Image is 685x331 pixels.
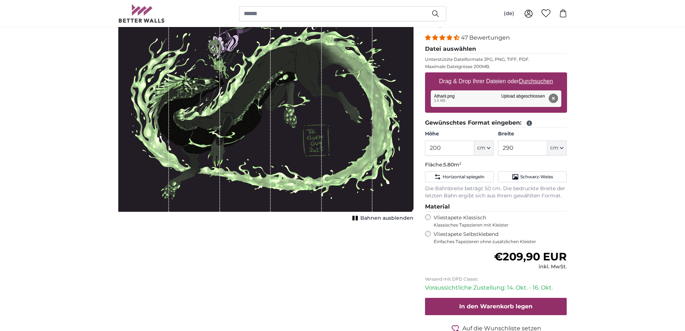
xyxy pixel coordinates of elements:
span: €209,90 EUR [494,250,567,263]
span: Klassisches Tapezieren mit Kleister [434,222,561,228]
div: inkl. MwSt. [494,263,567,270]
u: Durchsuchen [519,78,553,84]
label: Breite [498,130,567,138]
label: Höhe [425,130,494,138]
span: Schwarz-Weiss [520,174,553,180]
button: (de) [498,7,520,20]
button: cm [474,140,494,156]
p: Die Bahnbreite beträgt 50 cm. Die bedruckte Breite der letzten Bahn ergibt sich aus Ihrem gewählt... [425,185,567,200]
legend: Material [425,202,567,211]
span: cm [477,144,485,152]
p: Versand mit DPD Classic [425,276,567,282]
span: Bahnen ausblenden [360,215,414,222]
span: 4.38 stars [425,34,461,41]
button: Bahnen ausblenden [350,213,414,223]
p: Voraussichtliche Zustellung: 14. Okt. - 16. Okt. [425,283,567,292]
span: In den Warenkorb legen [459,303,533,310]
span: 47 Bewertungen [461,34,510,41]
button: cm [547,140,567,156]
button: In den Warenkorb legen [425,298,567,315]
label: Drag & Drop Ihrer Dateien oder [436,74,556,89]
span: Horizontal spiegeln [443,174,484,180]
button: Horizontal spiegeln [425,171,494,182]
span: Einfaches Tapezieren ohne zusätzlichen Kleister [434,239,567,245]
button: Schwarz-Weiss [498,171,567,182]
label: Vliestapete Selbstklebend [434,231,567,245]
span: 5.80m² [443,161,461,168]
img: Betterwalls [118,4,165,23]
label: Vliestapete Klassisch [434,214,561,228]
p: Fläche: [425,161,567,169]
legend: Datei auswählen [425,45,567,54]
p: Maximale Dateigrösse 200MB. [425,64,567,70]
p: Unterstützte Dateiformate JPG, PNG, TIFF, PDF. [425,57,567,62]
legend: Gewünschtes Format eingeben: [425,118,567,128]
div: 1 of 1 [118,8,414,223]
span: cm [550,144,558,152]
